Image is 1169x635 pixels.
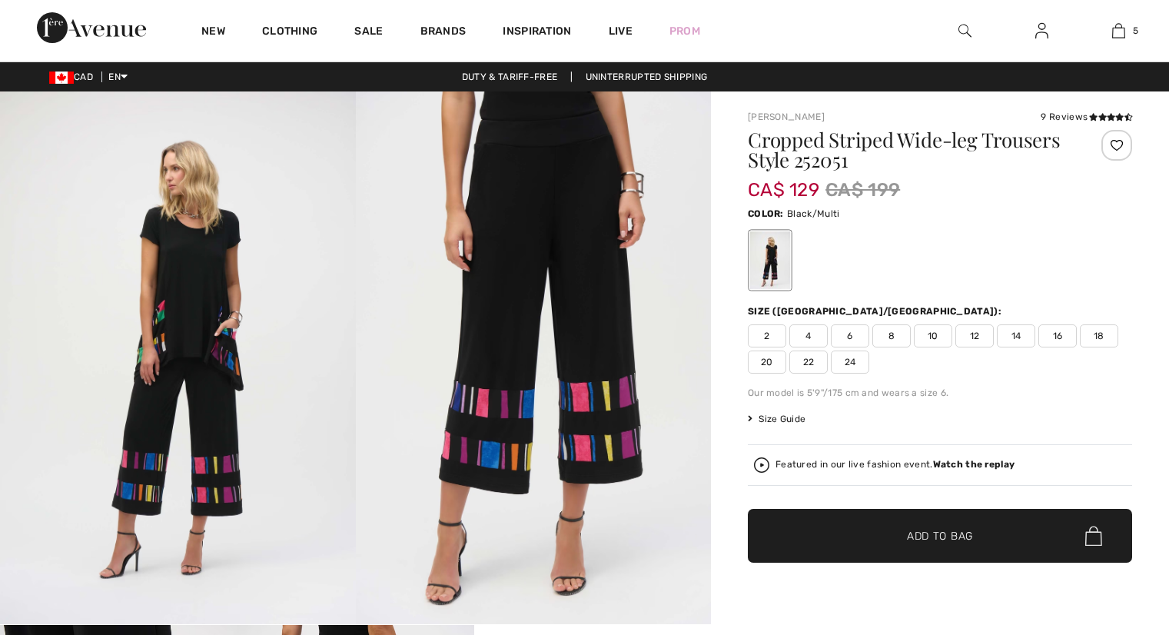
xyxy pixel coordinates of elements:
[748,130,1068,170] h1: Cropped Striped Wide-leg Trousers Style 252051
[1112,22,1125,40] img: My Bag
[669,23,700,39] a: Prom
[831,324,869,347] span: 6
[789,351,828,374] span: 22
[108,71,128,82] span: EN
[750,231,790,289] div: Black/Multi
[748,111,825,122] a: [PERSON_NAME]
[775,460,1015,470] div: Featured in our live fashion event.
[748,351,786,374] span: 20
[789,324,828,347] span: 4
[1081,22,1156,40] a: 5
[201,25,225,41] a: New
[748,412,805,426] span: Size Guide
[787,208,839,219] span: Black/Multi
[748,208,784,219] span: Color:
[262,25,317,41] a: Clothing
[831,351,869,374] span: 24
[1041,110,1132,124] div: 9 Reviews
[503,25,571,41] span: Inspiration
[914,324,952,347] span: 10
[1080,324,1118,347] span: 18
[354,25,383,41] a: Sale
[37,12,146,43] img: 1ère Avenue
[872,324,911,347] span: 8
[1023,22,1061,41] a: Sign In
[609,23,633,39] a: Live
[1035,22,1048,40] img: My Info
[748,386,1132,400] div: Our model is 5'9"/175 cm and wears a size 6.
[1038,324,1077,347] span: 16
[955,324,994,347] span: 12
[748,324,786,347] span: 2
[907,528,973,544] span: Add to Bag
[825,176,900,204] span: CA$ 199
[958,22,971,40] img: search the website
[933,459,1015,470] strong: Watch the replay
[748,509,1132,563] button: Add to Bag
[754,457,769,473] img: Watch the replay
[49,71,99,82] span: CAD
[748,164,819,201] span: CA$ 129
[49,71,74,84] img: Canadian Dollar
[1133,24,1138,38] span: 5
[356,91,712,624] img: Cropped Striped Wide-Leg Trousers Style 252051. 2
[420,25,467,41] a: Brands
[997,324,1035,347] span: 14
[748,304,1005,318] div: Size ([GEOGRAPHIC_DATA]/[GEOGRAPHIC_DATA]):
